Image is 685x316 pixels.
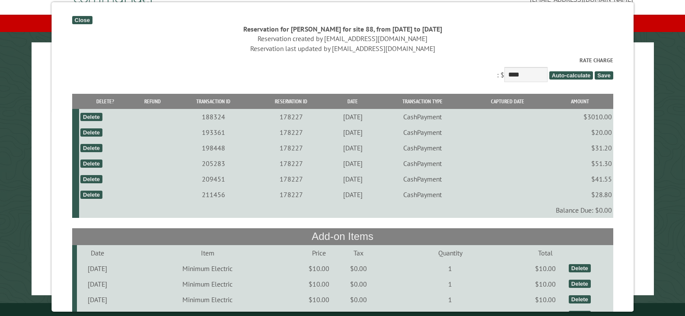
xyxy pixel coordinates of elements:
div: Delete [80,191,102,199]
td: [DATE] [77,261,118,276]
td: $20.00 [547,124,613,140]
td: $31.20 [547,140,613,156]
td: CashPayment [376,156,469,171]
th: Date [329,94,376,109]
td: $10.00 [524,261,567,276]
th: Refund [132,94,174,109]
th: Amount [547,94,613,109]
td: $10.00 [524,276,567,292]
div: Reservation last updated by [EMAIL_ADDRESS][DOMAIN_NAME] [72,44,613,53]
td: $10.00 [297,292,340,307]
td: [DATE] [329,140,376,156]
td: 178227 [253,109,329,124]
div: Close [72,16,92,24]
td: 178227 [253,156,329,171]
td: [DATE] [329,124,376,140]
td: 1 [377,276,524,292]
td: [DATE] [329,187,376,202]
div: : $ [72,56,613,84]
div: Delete [569,295,591,303]
td: $10.00 [524,292,567,307]
td: $0.00 [341,292,377,307]
td: CashPayment [376,171,469,187]
span: Save [595,71,613,80]
td: 188324 [174,109,253,124]
td: CashPayment [376,187,469,202]
td: 205283 [174,156,253,171]
td: $28.80 [547,187,613,202]
td: CashPayment [376,140,469,156]
td: CashPayment [376,124,469,140]
td: 178227 [253,140,329,156]
div: Delete [569,264,591,272]
td: $51.30 [547,156,613,171]
div: Delete [80,160,102,168]
td: [DATE] [329,109,376,124]
th: Add-on Items [72,228,613,245]
div: Delete [80,113,102,121]
td: [DATE] [329,156,376,171]
td: Minimum Electric [118,292,297,307]
td: 1 [377,292,524,307]
td: Total [524,245,567,261]
td: Quantity [377,245,524,261]
td: CashPayment [376,109,469,124]
span: Auto-calculate [549,71,593,80]
td: $3010.00 [547,109,613,124]
td: Price [297,245,340,261]
th: Delete? [79,94,132,109]
td: $0.00 [341,261,377,276]
td: 198448 [174,140,253,156]
td: $10.00 [297,261,340,276]
td: [DATE] [77,292,118,307]
th: Captured Date [469,94,547,109]
td: Minimum Electric [118,276,297,292]
div: Reservation for [PERSON_NAME] for site 88, from [DATE] to [DATE] [72,24,613,34]
td: Item [118,245,297,261]
th: Transaction Type [376,94,469,109]
div: Delete [80,128,102,137]
td: 178227 [253,187,329,202]
td: 178227 [253,124,329,140]
div: Delete [569,280,591,288]
td: Date [77,245,118,261]
td: $41.55 [547,171,613,187]
td: 209451 [174,171,253,187]
div: Delete [80,175,102,183]
td: Minimum Electric [118,261,297,276]
td: $10.00 [297,276,340,292]
label: Rate Charge [72,56,613,64]
th: Reservation ID [253,94,329,109]
div: Delete [80,144,102,152]
td: Tax [341,245,377,261]
small: © Campground Commander LLC. All rights reserved. [294,306,392,312]
td: [DATE] [77,276,118,292]
td: $0.00 [341,276,377,292]
td: Balance Due: $0.00 [79,202,613,218]
td: 193361 [174,124,253,140]
td: 178227 [253,171,329,187]
td: 1 [377,261,524,276]
td: [DATE] [329,171,376,187]
th: Transaction ID [174,94,253,109]
td: 211456 [174,187,253,202]
div: Reservation created by [EMAIL_ADDRESS][DOMAIN_NAME] [72,34,613,43]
